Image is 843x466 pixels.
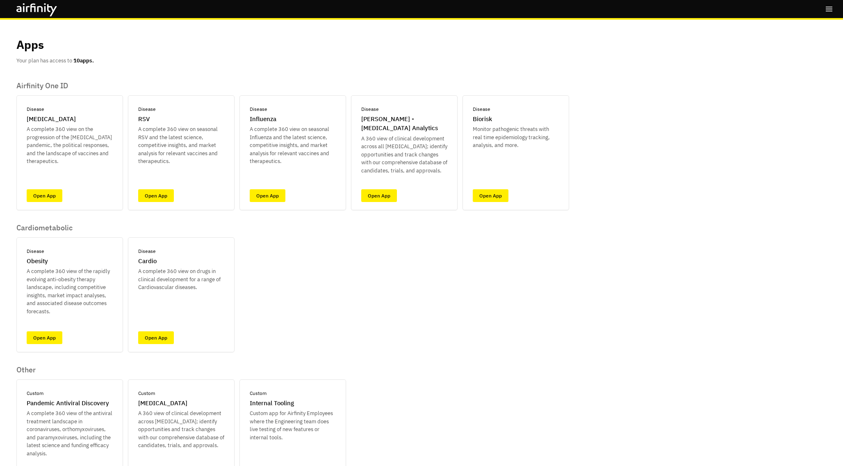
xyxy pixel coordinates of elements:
[138,331,174,344] a: Open App
[27,189,62,202] a: Open App
[27,248,44,255] p: Disease
[27,115,76,124] p: [MEDICAL_DATA]
[361,189,397,202] a: Open App
[138,115,150,124] p: RSV
[250,125,336,165] p: A complete 360 view on seasonal Influenza and the latest science, competitive insights, and marke...
[138,125,224,165] p: A complete 360 view on seasonal RSV and the latest science, competitive insights, and market anal...
[27,409,113,457] p: A complete 360 view of the antiviral treatment landscape in coronaviruses, orthomyxoviruses, and ...
[138,248,156,255] p: Disease
[473,106,490,113] p: Disease
[250,189,285,202] a: Open App
[250,409,336,441] p: Custom app for Airfinity Employees where the Engineering team does live testing of new features o...
[27,267,113,315] p: A complete 360 view of the rapidly evolving anti-obesity therapy landscape, including competitive...
[138,399,187,408] p: [MEDICAL_DATA]
[16,81,569,90] p: Airfinity One ID
[27,106,44,113] p: Disease
[16,36,44,53] p: Apps
[27,125,113,165] p: A complete 360 view on the progression of the [MEDICAL_DATA] pandemic, the political responses, a...
[138,267,224,292] p: A complete 360 view on drugs in clinical development for a range of Cardiovascular diseases.
[138,409,224,450] p: A 360 view of clinical development across [MEDICAL_DATA]; identify opportunities and track change...
[473,189,508,202] a: Open App
[361,106,379,113] p: Disease
[16,223,235,232] p: Cardiometabolic
[27,331,62,344] a: Open App
[361,115,447,133] p: [PERSON_NAME] - [MEDICAL_DATA] Analytics
[138,390,155,397] p: Custom
[250,390,267,397] p: Custom
[27,257,48,266] p: Obesity
[138,257,157,266] p: Cardio
[473,125,559,149] p: Monitor pathogenic threats with real time epidemiology tracking, analysis, and more.
[138,189,174,202] a: Open App
[250,106,267,113] p: Disease
[16,57,94,65] p: Your plan has access to
[73,57,94,64] b: 10 apps.
[16,365,346,374] p: Other
[27,399,109,408] p: Pandemic Antiviral Discovery
[250,115,276,124] p: Influenza
[361,135,447,175] p: A 360 view of clinical development across all [MEDICAL_DATA]; identify opportunities and track ch...
[250,399,294,408] p: Internal Tooling
[27,390,43,397] p: Custom
[473,115,492,124] p: Biorisk
[138,106,156,113] p: Disease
